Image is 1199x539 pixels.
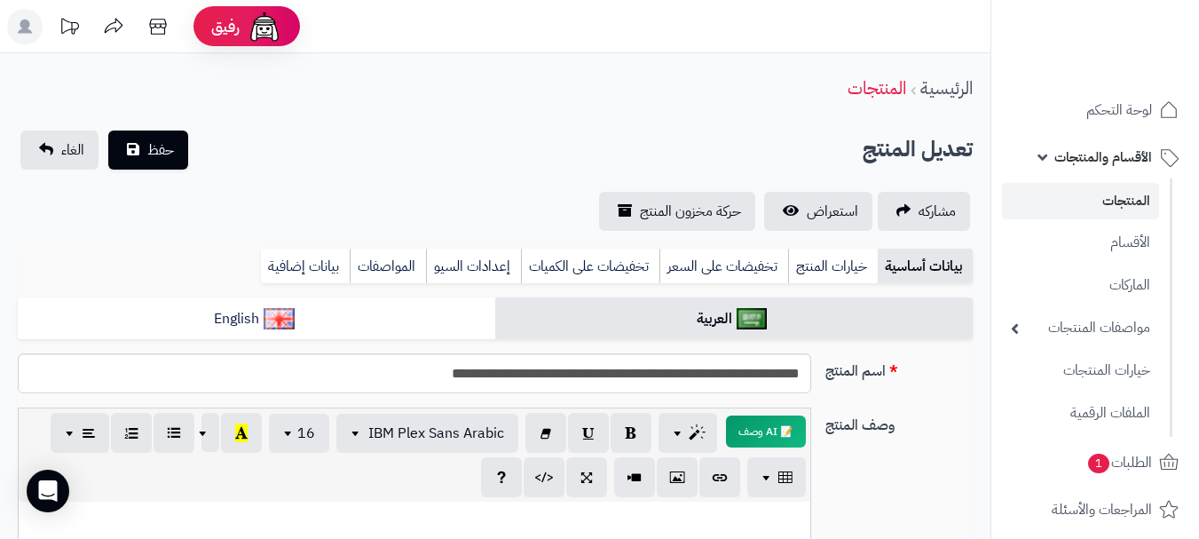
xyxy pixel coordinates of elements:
[18,297,495,341] a: English
[261,249,350,284] a: بيانات إضافية
[1088,454,1109,473] span: 1
[350,249,426,284] a: المواصفات
[521,249,659,284] a: تخفيضات على الكميات
[640,201,741,222] span: حركة مخزون المنتج
[818,408,980,436] label: وصف المنتج
[818,353,980,382] label: اسم المنتج
[1002,394,1159,432] a: الملفات الرقمية
[1086,450,1152,475] span: الطلبات
[20,131,99,170] a: الغاء
[920,75,973,101] a: الرئيسية
[1002,488,1188,531] a: المراجعات والأسئلة
[211,16,240,37] span: رفيق
[1054,145,1152,170] span: الأقسام والمنتجات
[878,249,973,284] a: بيانات أساسية
[297,423,315,444] span: 16
[1002,352,1159,390] a: خيارات المنتجات
[264,308,295,329] img: English
[61,139,84,161] span: الغاء
[726,416,806,448] button: 📝 AI وصف
[1002,224,1159,262] a: الأقسام
[599,192,755,231] a: حركة مخزون المنتج
[1002,309,1159,347] a: مواصفات المنتجات
[108,131,188,170] button: حفظ
[336,414,518,453] button: IBM Plex Sans Arabic
[848,75,906,101] a: المنتجات
[737,308,768,329] img: العربية
[1002,266,1159,305] a: الماركات
[807,201,858,222] span: استعراض
[426,249,521,284] a: إعدادات السيو
[764,192,872,231] a: استعراض
[1002,89,1188,131] a: لوحة التحكم
[1086,98,1152,123] span: لوحة التحكم
[1052,497,1152,522] span: المراجعات والأسئلة
[659,249,788,284] a: تخفيضات على السعر
[247,9,282,44] img: ai-face.png
[863,131,973,168] h2: تعديل المنتج
[1002,441,1188,484] a: الطلبات1
[919,201,956,222] span: مشاركه
[495,297,973,341] a: العربية
[47,9,91,49] a: تحديثات المنصة
[147,139,174,161] span: حفظ
[269,414,329,453] button: 16
[27,470,69,512] div: Open Intercom Messenger
[368,423,504,444] span: IBM Plex Sans Arabic
[878,192,970,231] a: مشاركه
[1002,183,1159,219] a: المنتجات
[788,249,878,284] a: خيارات المنتج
